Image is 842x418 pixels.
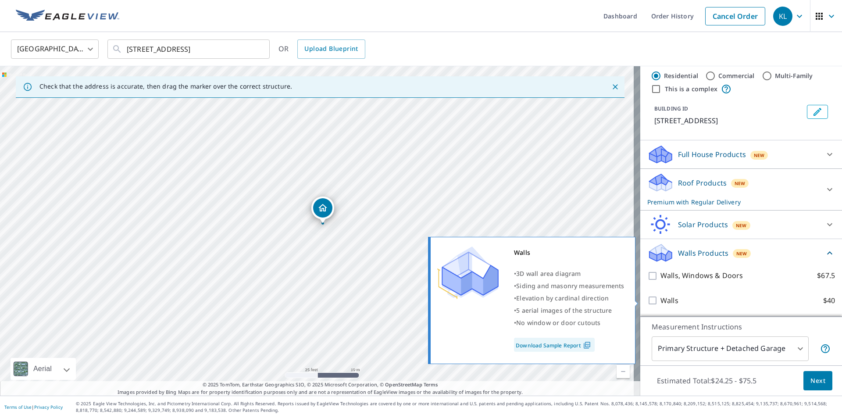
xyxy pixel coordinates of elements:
div: OR [278,39,365,59]
span: Siding and masonry measurements [516,282,624,290]
a: Upload Blueprint [297,39,365,59]
div: [GEOGRAPHIC_DATA] [11,37,99,61]
div: Walls ProductsNew [647,243,835,263]
p: Walls, Windows & Doors [660,270,743,281]
div: • [514,317,624,329]
p: $40 [823,295,835,306]
a: Download Sample Report [514,338,595,352]
button: Edit building 1 [807,105,828,119]
a: Privacy Policy [34,404,63,410]
span: Elevation by cardinal direction [516,294,609,302]
label: Residential [664,71,698,80]
div: • [514,304,624,317]
div: • [514,280,624,292]
div: • [514,268,624,280]
p: Walls Products [678,248,728,258]
div: Aerial [11,358,76,380]
div: Full House ProductsNew [647,144,835,165]
button: Close [610,81,621,93]
p: Premium with Regular Delivery [647,197,819,207]
span: 5 aerial images of the structure [516,306,612,314]
span: © 2025 TomTom, Earthstar Geographics SIO, © 2025 Microsoft Corporation, © [203,381,438,389]
div: Aerial [31,358,54,380]
p: [STREET_ADDRESS] [654,115,803,126]
p: Check that the address is accurate, then drag the marker over the correct structure. [39,82,292,90]
div: Roof ProductsNewPremium with Regular Delivery [647,172,835,207]
div: Primary Structure + Detached Garage [652,336,809,361]
p: | [4,404,63,410]
label: Multi-Family [775,71,813,80]
p: © 2025 Eagle View Technologies, Inc. and Pictometry International Corp. All Rights Reserved. Repo... [76,400,838,414]
p: Full House Products [678,149,746,160]
label: This is a complex [665,85,717,93]
span: New [736,222,747,229]
a: Cancel Order [705,7,765,25]
p: Roof Products [678,178,727,188]
p: Walls [660,295,678,306]
a: Terms of Use [4,404,32,410]
p: Estimated Total: $24.25 - $75.5 [650,371,764,390]
div: Dropped pin, building 1, Residential property, 14125 74th Pl N Maple Grove, MN 55311 [311,196,334,224]
div: Walls [514,247,624,259]
p: Measurement Instructions [652,322,831,332]
span: New [736,250,747,257]
a: Terms [424,381,438,388]
img: Premium [437,247,499,299]
span: New [754,152,765,159]
img: Pdf Icon [581,341,593,349]
div: Solar ProductsNew [647,214,835,235]
img: EV Logo [16,10,119,23]
input: Search by address or latitude-longitude [127,37,252,61]
p: Solar Products [678,219,728,230]
span: Next [810,375,825,386]
span: 3D wall area diagram [516,269,581,278]
p: $67.5 [817,270,835,281]
p: BUILDING ID [654,105,688,112]
div: KL [773,7,792,26]
a: Current Level 20, Zoom Out [617,365,630,378]
a: OpenStreetMap [385,381,422,388]
span: Upload Blueprint [304,43,358,54]
span: Your report will include the primary structure and a detached garage if one exists. [820,343,831,354]
label: Commercial [718,71,755,80]
span: No window or door cutouts [516,318,600,327]
div: • [514,292,624,304]
span: New [735,180,746,187]
button: Next [803,371,832,391]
